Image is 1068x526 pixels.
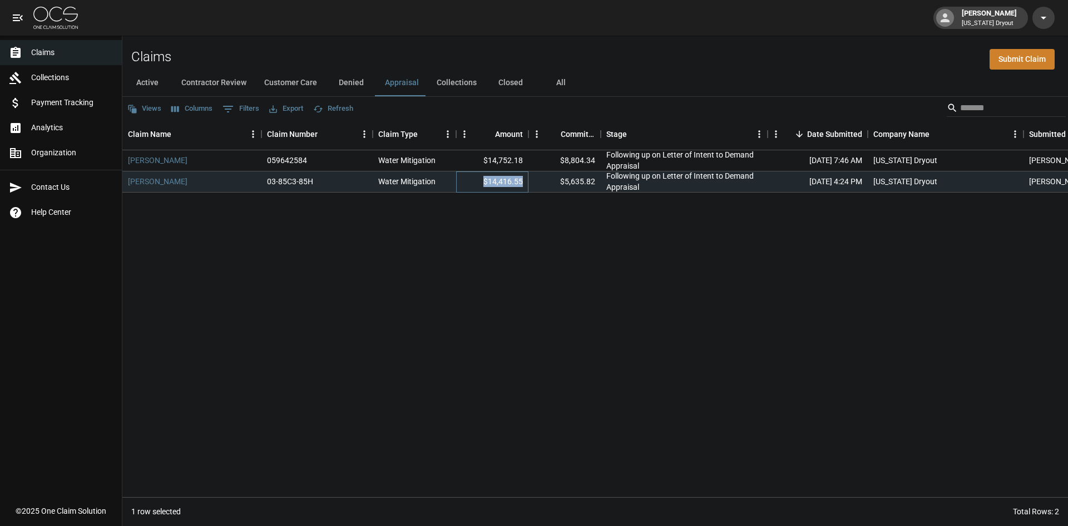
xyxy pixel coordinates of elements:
button: Menu [245,126,261,142]
div: Stage [606,119,627,150]
div: Claim Name [128,119,171,150]
div: Amount [495,119,523,150]
button: Refresh [310,100,356,117]
button: Show filters [220,100,262,118]
h2: Claims [131,49,171,65]
span: Collections [31,72,113,83]
button: Menu [528,126,545,142]
div: Committed Amount [528,119,601,150]
span: Contact Us [31,181,113,193]
div: Company Name [873,119,929,150]
button: Sort [479,126,495,142]
div: [DATE] 4:24 PM [768,171,868,193]
div: Date Submitted [807,119,862,150]
button: Menu [1007,126,1023,142]
button: Export [266,100,306,117]
div: $14,416.55 [456,171,528,193]
button: Sort [418,126,433,142]
button: All [536,70,586,96]
button: Views [125,100,164,117]
div: Claim Number [267,119,318,150]
div: Amount [456,119,528,150]
a: [PERSON_NAME] [128,176,187,187]
div: © 2025 One Claim Solution [16,505,106,517]
button: Sort [171,126,187,142]
div: Total Rows: 2 [1013,506,1059,517]
div: Water Mitigation [378,155,436,166]
a: [PERSON_NAME] [128,155,187,166]
button: Collections [428,70,486,96]
div: Water Mitigation [378,176,436,187]
button: Sort [545,126,561,142]
button: Menu [456,126,473,142]
div: 059642584 [267,155,307,166]
button: Appraisal [376,70,428,96]
button: Contractor Review [172,70,255,96]
span: Payment Tracking [31,97,113,109]
div: Arizona Dryout [873,155,937,166]
div: Search [947,99,1066,119]
button: Sort [792,126,807,142]
div: $8,804.34 [528,150,601,171]
button: Customer Care [255,70,326,96]
button: Sort [627,126,642,142]
div: Claim Type [378,119,418,150]
div: 03-85C3-85H [267,176,313,187]
button: Menu [768,126,784,142]
div: Claim Type [373,119,456,150]
div: $14,752.18 [456,150,528,171]
span: Claims [31,47,113,58]
span: Organization [31,147,113,159]
div: 1 row selected [131,506,181,517]
div: [DATE] 7:46 AM [768,150,868,171]
div: $5,635.82 [528,171,601,193]
span: Analytics [31,122,113,134]
span: Help Center [31,207,113,218]
img: ocs-logo-white-transparent.png [33,7,78,29]
div: Following up on Letter of Intent to Demand Appraisal [606,170,762,193]
div: Claim Number [261,119,373,150]
button: Menu [439,126,456,142]
div: Company Name [868,119,1023,150]
div: Stage [601,119,768,150]
button: Sort [318,126,333,142]
button: Select columns [169,100,215,117]
div: Date Submitted [768,119,868,150]
p: [US_STATE] Dryout [962,19,1017,28]
div: Arizona Dryout [873,176,937,187]
button: Menu [356,126,373,142]
button: Sort [929,126,945,142]
div: Claim Name [122,119,261,150]
div: Following up on Letter of Intent to Demand Appraisal [606,149,762,171]
button: open drawer [7,7,29,29]
button: Menu [751,126,768,142]
button: Closed [486,70,536,96]
a: Submit Claim [990,49,1055,70]
div: dynamic tabs [122,70,1068,96]
button: Active [122,70,172,96]
div: Committed Amount [561,119,595,150]
button: Denied [326,70,376,96]
div: [PERSON_NAME] [957,8,1021,28]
